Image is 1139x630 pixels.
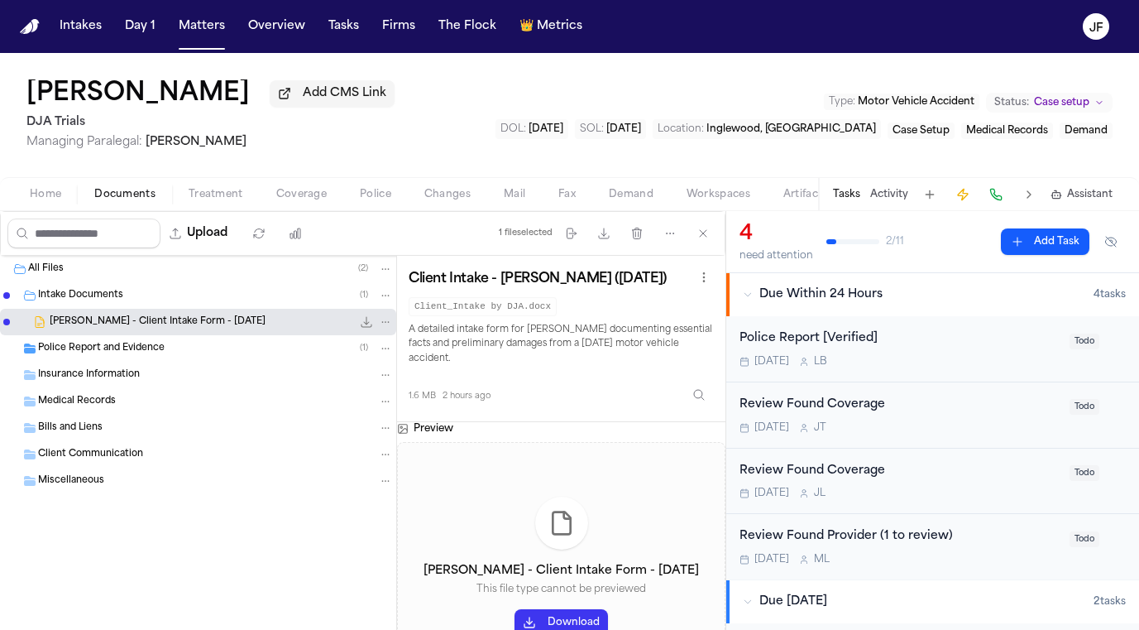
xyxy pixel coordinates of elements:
[726,580,1139,623] button: Due [DATE]2tasks
[172,12,232,41] button: Matters
[994,96,1029,109] span: Status:
[513,12,589,41] button: crownMetrics
[984,183,1007,206] button: Make a Call
[658,124,704,134] span: Location :
[706,124,876,134] span: Inglewood, [GEOGRAPHIC_DATA]
[443,390,491,402] span: 2 hours ago
[20,19,40,35] img: Finch Logo
[814,487,826,500] span: J L
[783,188,828,201] span: Artifacts
[754,553,789,566] span: [DATE]
[38,368,140,382] span: Insurance Information
[739,462,1060,481] div: Review Found Coverage
[1096,228,1126,255] button: Hide completed tasks (⌘⇧H)
[495,119,568,139] button: Edit DOL: 2025-09-21
[20,19,40,35] a: Home
[38,421,103,435] span: Bills and Liens
[118,12,162,41] button: Day 1
[160,219,237,248] button: Upload
[754,355,789,368] span: [DATE]
[1067,188,1113,201] span: Assistant
[1070,465,1099,481] span: Todo
[360,188,391,201] span: Police
[653,119,881,139] button: Edit Location: Inglewood, CA
[726,382,1139,449] div: Open task: Review Found Coverage
[858,97,974,107] span: Motor Vehicle Accident
[888,123,955,139] button: Edit service: Case Setup
[829,97,855,107] span: Type :
[575,119,646,139] button: Edit SOL: 2027-09-21
[476,583,646,596] p: This file type cannot be previewed
[986,93,1113,113] button: Change status from Case setup
[814,355,827,368] span: L B
[961,123,1053,139] button: Edit service: Medical Records
[966,126,1048,136] span: Medical Records
[189,188,243,201] span: Treatment
[38,342,165,356] span: Police Report and Evidence
[50,315,266,329] span: [PERSON_NAME] - Client Intake Form - [DATE]
[38,289,123,303] span: Intake Documents
[38,448,143,462] span: Client Communication
[358,264,368,273] span: ( 2 )
[409,297,557,316] code: Client_Intake by DJA.docx
[276,188,327,201] span: Coverage
[30,188,61,201] span: Home
[376,12,422,41] button: Firms
[1094,288,1126,301] span: 4 task s
[951,183,974,206] button: Create Immediate Task
[500,124,526,134] span: DOL :
[1050,188,1113,201] button: Assistant
[918,183,941,206] button: Add Task
[38,395,116,409] span: Medical Records
[499,228,553,238] div: 1 file selected
[414,422,453,435] h3: Preview
[7,219,160,248] input: Search files
[886,235,904,248] span: 2 / 11
[322,12,366,41] button: Tasks
[26,113,395,132] h2: DJA Trials
[26,79,250,109] h1: [PERSON_NAME]
[94,188,156,201] span: Documents
[1065,126,1108,136] span: Demand
[870,188,908,201] button: Activity
[759,594,827,610] span: Due [DATE]
[53,12,108,41] button: Intakes
[893,126,950,136] span: Case Setup
[1070,399,1099,415] span: Todo
[146,136,246,148] span: [PERSON_NAME]
[1034,96,1089,109] span: Case setup
[424,188,471,201] span: Changes
[270,80,395,107] button: Add CMS Link
[739,396,1060,415] div: Review Found Coverage
[303,85,386,102] span: Add CMS Link
[739,221,813,248] div: 4
[606,124,641,134] span: [DATE]
[424,563,699,580] h4: [PERSON_NAME] - Client Intake Form - [DATE]
[580,124,604,134] span: SOL :
[558,188,576,201] span: Fax
[26,136,142,148] span: Managing Paralegal:
[242,12,312,41] button: Overview
[726,449,1139,515] div: Open task: Review Found Coverage
[360,344,368,353] span: ( 1 )
[26,79,250,109] button: Edit matter name
[1070,334,1099,349] span: Todo
[504,188,525,201] span: Mail
[432,12,503,41] button: The Flock
[684,380,714,410] button: Inspect
[609,188,653,201] span: Demand
[833,188,860,201] button: Tasks
[38,474,104,488] span: Miscellaneous
[28,262,64,277] span: All Files
[409,271,667,287] h3: Client Intake - [PERSON_NAME] ([DATE])
[726,273,1139,316] button: Due Within 24 Hours4tasks
[529,124,563,134] span: [DATE]
[814,421,826,435] span: J T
